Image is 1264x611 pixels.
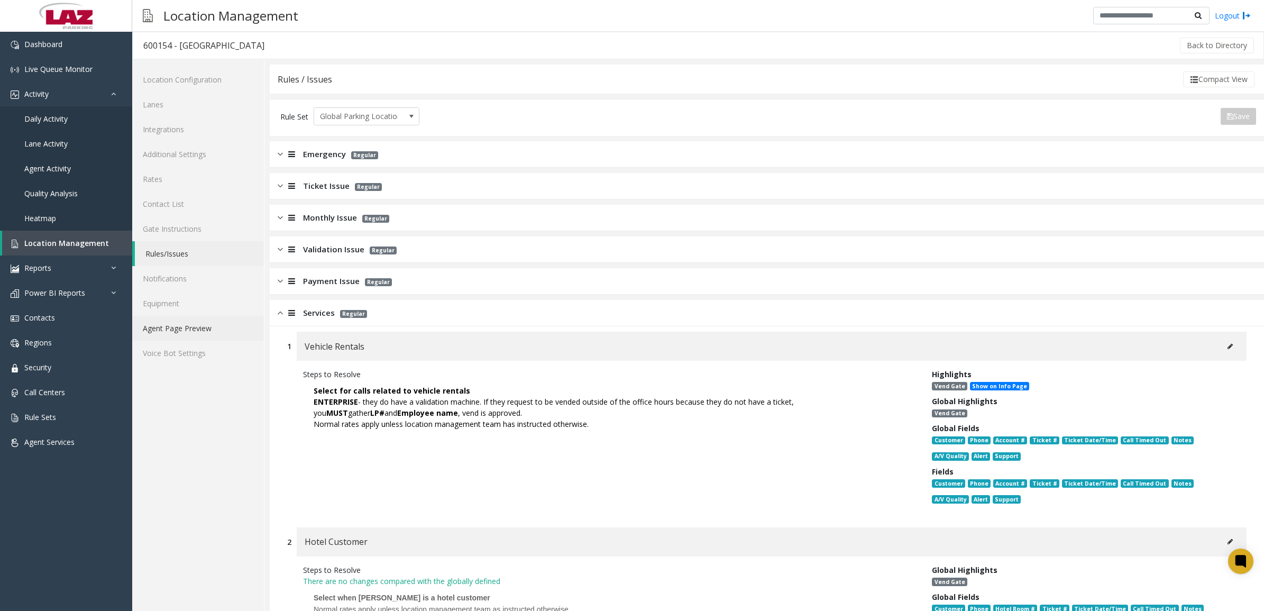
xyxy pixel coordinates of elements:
button: Save [1221,108,1256,125]
span: Alert [972,452,990,461]
span: Regular [355,183,382,191]
div: 1 [287,341,291,352]
b: LP# [370,408,384,418]
span: Reports [24,263,51,273]
span: Contacts [24,313,55,323]
img: 'icon' [11,265,19,273]
span: Customer [932,436,965,445]
span: Support [993,495,1021,504]
b: MUST [326,408,348,418]
span: Security [24,362,51,372]
span: Power BI Reports [24,288,85,298]
div: 600154 - [GEOGRAPHIC_DATA] [143,39,264,52]
span: Vehicle Rentals [305,340,364,353]
span: Validation Issue [303,243,364,256]
span: Daily Activity [24,114,68,124]
span: Regular [351,151,378,159]
span: Vend Gate [932,578,967,586]
font: Select for calls related to vehicle rentals [314,386,470,396]
img: 'icon' [11,41,19,49]
span: Notes [1171,479,1194,488]
img: 'icon' [11,240,19,248]
img: 'icon' [11,339,19,348]
img: closed [278,275,283,287]
span: Select when [PERSON_NAME] is a hotel customer [314,594,490,602]
h3: Location Management [158,3,304,29]
span: Ticket # [1030,436,1059,445]
span: Customer [932,479,965,488]
img: closed [278,148,283,160]
img: pageIcon [143,3,153,29]
img: 'icon' [11,389,19,397]
img: opened [278,307,283,319]
img: closed [278,212,283,224]
span: Global Highlights [932,565,997,575]
span: Dashboard [24,39,62,49]
span: Vend Gate [932,409,967,418]
div: Rule Set [280,107,308,125]
span: Global Fields [932,423,979,433]
a: Gate Instructions [132,216,264,241]
span: Emergency [303,148,346,160]
b: Employee name [397,408,458,418]
div: Rules / Issues [278,72,332,86]
span: Agent Activity [24,163,71,174]
img: 'icon' [11,414,19,422]
a: Integrations [132,117,264,142]
span: Call Centers [24,387,65,397]
button: Back to Directory [1180,38,1254,53]
span: Account # [993,479,1027,488]
span: Global Highlights [932,396,997,406]
img: 'icon' [11,289,19,298]
a: Rules/Issues [135,241,264,266]
span: Rule Sets [24,412,56,422]
p: There are no changes compared with the globally defined [303,576,916,587]
img: 'icon' [11,439,19,447]
span: Account # [993,436,1027,445]
div: Steps to Resolve [303,564,916,576]
img: logout [1242,10,1251,21]
span: Regular [370,247,397,254]
span: Location Management [24,238,109,248]
span: Hotel Customer [305,535,368,549]
font: Normal rates apply unless location management team has instructed otherwise. [314,419,589,429]
a: Notifications [132,266,264,291]
div: Steps to Resolve [303,369,916,380]
span: Quality Analysis [24,188,78,198]
span: Show on Info Page [970,382,1029,390]
img: 'icon' [11,90,19,99]
img: 'icon' [11,66,19,74]
span: Monthly Issue [303,212,357,224]
span: Live Queue Monitor [24,64,93,74]
font: - they do have a validation machine. If they request to be vended outside of the office hours bec... [314,397,794,418]
a: Logout [1215,10,1251,21]
span: Call Timed Out [1121,479,1168,488]
span: Ticket Issue [303,180,350,192]
span: Activity [24,89,49,99]
span: Vend Gate [932,382,967,390]
span: Phone [968,479,991,488]
span: Alert [972,495,990,504]
span: Heatmap [24,213,56,223]
a: Contact List [132,191,264,216]
span: Highlights [932,369,972,379]
img: 'icon' [11,364,19,372]
b: ENTERPRISE [314,397,358,407]
button: Compact View [1183,71,1254,87]
img: 'icon' [11,314,19,323]
span: Regular [362,215,389,223]
span: Call Timed Out [1121,436,1168,445]
span: Global Fields [932,592,979,602]
span: Ticket Date/Time [1062,479,1118,488]
span: Support [993,452,1021,461]
span: Lane Activity [24,139,68,149]
span: Agent Services [24,437,75,447]
span: Ticket Date/Time [1062,436,1118,445]
span: Regular [365,278,392,286]
span: Phone [968,436,991,445]
span: A/V Quality [932,452,968,461]
span: Regions [24,338,52,348]
a: Lanes [132,92,264,117]
a: Agent Page Preview [132,316,264,341]
span: Fields [932,467,954,477]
